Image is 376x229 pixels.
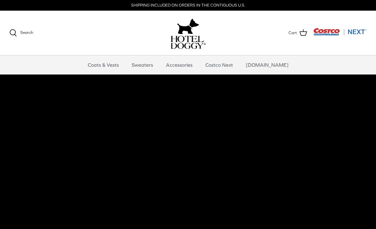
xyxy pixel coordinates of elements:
[171,36,206,49] img: hoteldoggycom
[240,55,294,74] a: [DOMAIN_NAME]
[126,55,159,74] a: Sweaters
[82,55,124,74] a: Coats & Vests
[177,17,199,36] img: hoteldoggy.com
[171,17,206,49] a: hoteldoggy.com hoteldoggycom
[313,32,367,37] a: Visit Costco Next
[160,55,198,74] a: Accessories
[313,28,367,36] img: Costco Next
[200,55,239,74] a: Costco Next
[20,30,33,35] span: Search
[289,30,297,36] span: Cart
[289,29,307,37] a: Cart
[9,29,33,37] a: Search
